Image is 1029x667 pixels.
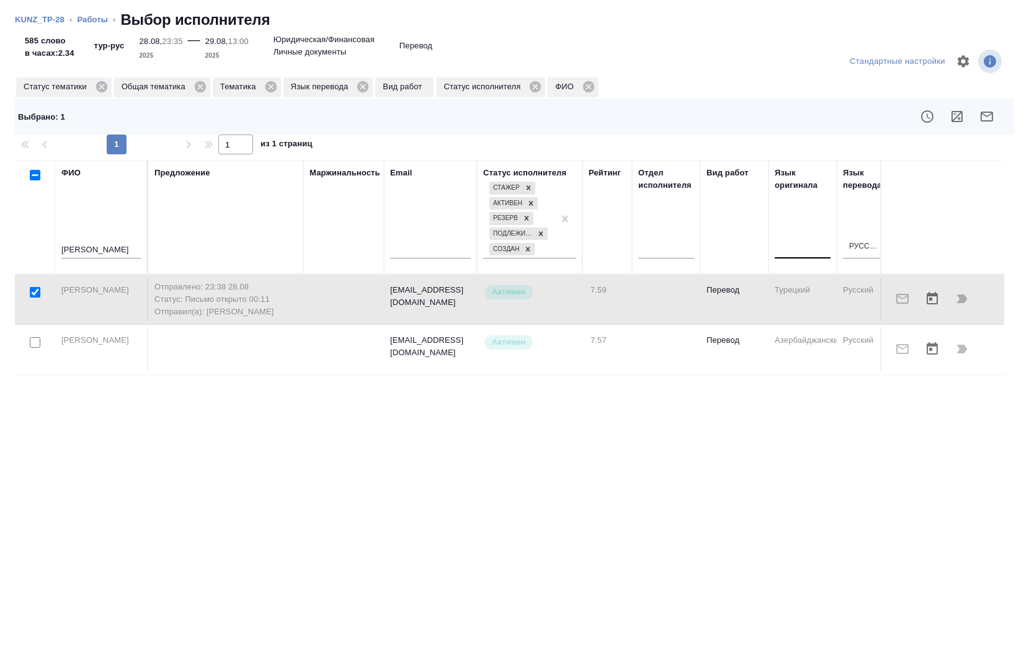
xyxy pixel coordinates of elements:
[436,77,545,97] div: Статус исполнителя
[310,167,380,179] div: Маржинальность
[154,293,297,306] p: Статус: Письмо открыто 00:11
[390,284,471,309] p: [EMAIL_ADDRESS][DOMAIN_NAME]
[489,197,524,210] div: Активен
[555,81,578,93] p: ФИО
[775,167,831,192] div: Язык оригинала
[489,227,534,241] div: Подлежит внедрению
[77,15,108,24] a: Работы
[590,284,626,296] div: 7.59
[69,14,72,26] li: ‹
[912,102,942,131] button: Показать доступность исполнителя
[488,242,536,257] div: Стажер, Активен, Резерв, Подлежит внедрению, Создан
[483,167,566,179] div: Статус исполнителя
[261,136,313,154] span: из 1 страниц
[972,102,1002,131] button: Отправить предложение о работе
[837,278,905,321] td: Русский
[489,243,521,256] div: Создан
[390,167,412,179] div: Email
[220,81,261,93] p: Тематика
[120,10,270,30] h2: Выбор исполнителя
[24,81,91,93] p: Статус тематики
[291,81,353,93] p: Язык перевода
[917,334,947,364] button: Открыть календарь загрузки
[443,81,525,93] p: Статус исполнителя
[154,306,297,318] p: Отправил(а): [PERSON_NAME]
[162,37,182,46] p: 23:35
[489,182,522,195] div: Стажер
[274,33,375,46] p: Юридическая/Финансовая
[978,50,1004,73] span: Посмотреть информацию
[638,167,694,192] div: Отдел исполнителя
[849,241,878,252] div: Русский
[55,278,148,321] td: [PERSON_NAME]
[492,336,525,348] p: Активен
[768,278,837,321] td: Турецкий
[15,10,1014,30] nav: breadcrumb
[706,167,749,179] div: Вид работ
[154,167,210,179] div: Предложение
[399,40,432,52] p: Перевод
[114,77,210,97] div: Общая тематика
[16,77,112,97] div: Статус тематики
[390,334,471,359] p: [EMAIL_ADDRESS][DOMAIN_NAME]
[154,281,297,293] p: Отправлено: 23:38 28.08
[489,212,520,225] div: Резерв
[61,167,81,179] div: ФИО
[139,37,162,46] p: 28.08,
[488,211,535,226] div: Стажер, Активен, Резерв, Подлежит внедрению, Создан
[205,37,228,46] p: 29.08,
[706,284,762,296] p: Перевод
[188,30,200,62] div: —
[488,180,537,196] div: Стажер, Активен, Резерв, Подлежит внедрению, Создан
[483,334,576,351] div: Рядовой исполнитель: назначай с учетом рейтинга
[847,52,948,71] div: split button
[122,81,190,93] p: Общая тематика
[942,102,972,131] button: Рассчитать маржинальность заказа
[18,112,65,121] span: Выбрано : 1
[948,46,978,76] span: Настроить таблицу
[283,77,373,97] div: Язык перевода
[917,284,947,314] button: Открыть календарь загрузки
[228,37,249,46] p: 13:00
[15,15,65,24] a: KUNZ_TP-28
[768,328,837,371] td: Азербайджанский
[483,284,576,301] div: Рядовой исполнитель: назначай с учетом рейтинга
[488,226,549,242] div: Стажер, Активен, Резерв, Подлежит внедрению, Создан
[213,77,281,97] div: Тематика
[488,196,539,211] div: Стажер, Активен, Резерв, Подлежит внедрению, Создан
[383,81,426,93] p: Вид работ
[843,167,899,192] div: Язык перевода
[706,334,762,347] p: Перевод
[25,35,74,47] p: 585 слово
[492,286,525,298] p: Активен
[590,334,626,347] div: 7.57
[837,328,905,371] td: Русский
[113,14,115,26] li: ‹
[548,77,599,97] div: ФИО
[55,328,148,371] td: [PERSON_NAME]
[589,167,621,179] div: Рейтинг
